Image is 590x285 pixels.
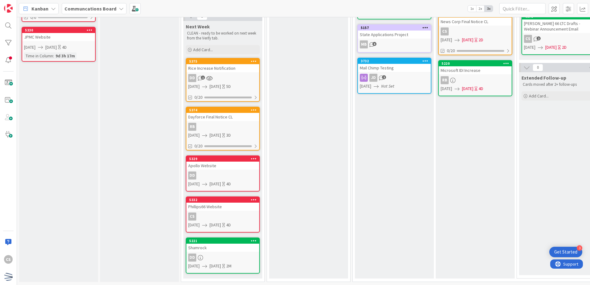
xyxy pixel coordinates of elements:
img: Visit kanbanzone.com [4,4,13,13]
div: 5330 [25,28,95,32]
span: [DATE] [210,263,221,269]
div: CS [524,35,532,43]
div: 5329Apollo Website [186,156,259,170]
div: 5157 [358,25,431,31]
span: 1x [468,6,476,12]
span: [DATE] [188,181,200,187]
span: 1 [201,76,205,80]
span: [DATE] [188,132,200,138]
div: 5332 [186,197,259,203]
div: Get Started [554,249,577,255]
div: Shamrock [186,244,259,252]
div: 5329 [189,157,259,161]
div: 5375 [189,59,259,64]
span: 2 [382,75,386,79]
div: 4D [62,44,67,51]
div: 9d 3h 17m [54,52,77,59]
span: 8 [372,42,376,46]
div: CS [188,213,196,221]
div: CS [186,213,259,221]
span: 0/20 [194,94,202,101]
div: 5157 [361,26,431,30]
div: 4D [479,85,483,92]
div: Mail Chimp Testing [358,64,431,72]
span: Extended Follow-up [521,75,566,81]
div: 5330JPMC Website [22,27,95,41]
div: RB [188,123,196,131]
div: News Corp Final Notice CL [439,12,512,26]
div: Phillips66 Website [186,203,259,211]
span: 3x [484,6,493,12]
span: [DATE] [188,83,200,90]
div: 2M [226,263,231,269]
span: [DATE] [210,181,221,187]
span: 2 [537,36,541,40]
div: Dayforce Final Notice CL [186,113,259,121]
span: : [53,52,54,59]
div: MB [360,40,368,48]
span: [DATE] [210,83,221,90]
b: Communcations Board [64,6,116,12]
div: 2D [479,37,483,43]
span: Add Card... [529,93,549,99]
span: Support [13,1,28,8]
div: 3 [577,245,582,251]
div: 5221Shamrock [186,238,259,252]
div: News Corp Final Notice CL [439,18,512,26]
div: 5221 [189,239,259,243]
div: 5329 [186,156,259,162]
div: 3D [226,132,231,138]
i: Not Set [381,83,394,89]
span: [DATE] [210,222,221,228]
span: Next Week [186,23,210,30]
div: 5374Dayforce Final Notice CL [186,107,259,121]
div: 5220 [439,61,512,66]
span: [DATE] [545,44,557,51]
span: [DATE] [462,85,473,92]
div: Open Get Started checklist, remaining modules: 3 [549,247,582,257]
div: CS [441,27,449,35]
div: 5330 [22,27,95,33]
div: Microsoft IDI Increase [439,66,512,74]
span: [DATE] [188,263,200,269]
div: Apollo Website [186,162,259,170]
div: RB [441,76,449,84]
div: MB [358,40,431,48]
div: State Applications Project [358,31,431,39]
span: [DATE] [188,222,200,228]
span: [DATE] [24,44,35,51]
div: 4D [226,222,231,228]
span: 2x [476,6,484,12]
div: DD [188,74,196,82]
span: [DATE] [441,85,452,92]
span: 0/20 [447,47,455,54]
div: 4D [226,181,231,187]
span: 0 [533,64,543,71]
span: [DATE] [524,44,535,51]
div: 2D [562,44,567,51]
div: DD [186,74,259,82]
div: 3732 [358,58,431,64]
div: 5374 [186,107,259,113]
span: Add Card... [193,47,213,52]
div: 5332 [189,198,259,202]
div: 5220Microsoft IDI Increase [439,61,512,74]
div: Time in Column [24,52,53,59]
span: Kanban [31,5,48,12]
span: [DATE] [462,37,473,43]
div: DD [188,254,196,262]
div: JPMC Website [22,33,95,41]
div: RB [439,76,512,84]
div: JD [358,74,431,82]
span: [DATE] [441,37,452,43]
div: 5374 [189,108,259,112]
div: 3732 [361,59,431,63]
span: [DATE] [360,83,371,89]
div: CS [4,255,13,264]
div: DD [186,171,259,180]
div: 3732Mail Chimp Testing [358,58,431,72]
div: 5D [226,83,231,90]
div: 5221 [186,238,259,244]
div: RB [186,123,259,131]
div: 5220 [442,61,512,66]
